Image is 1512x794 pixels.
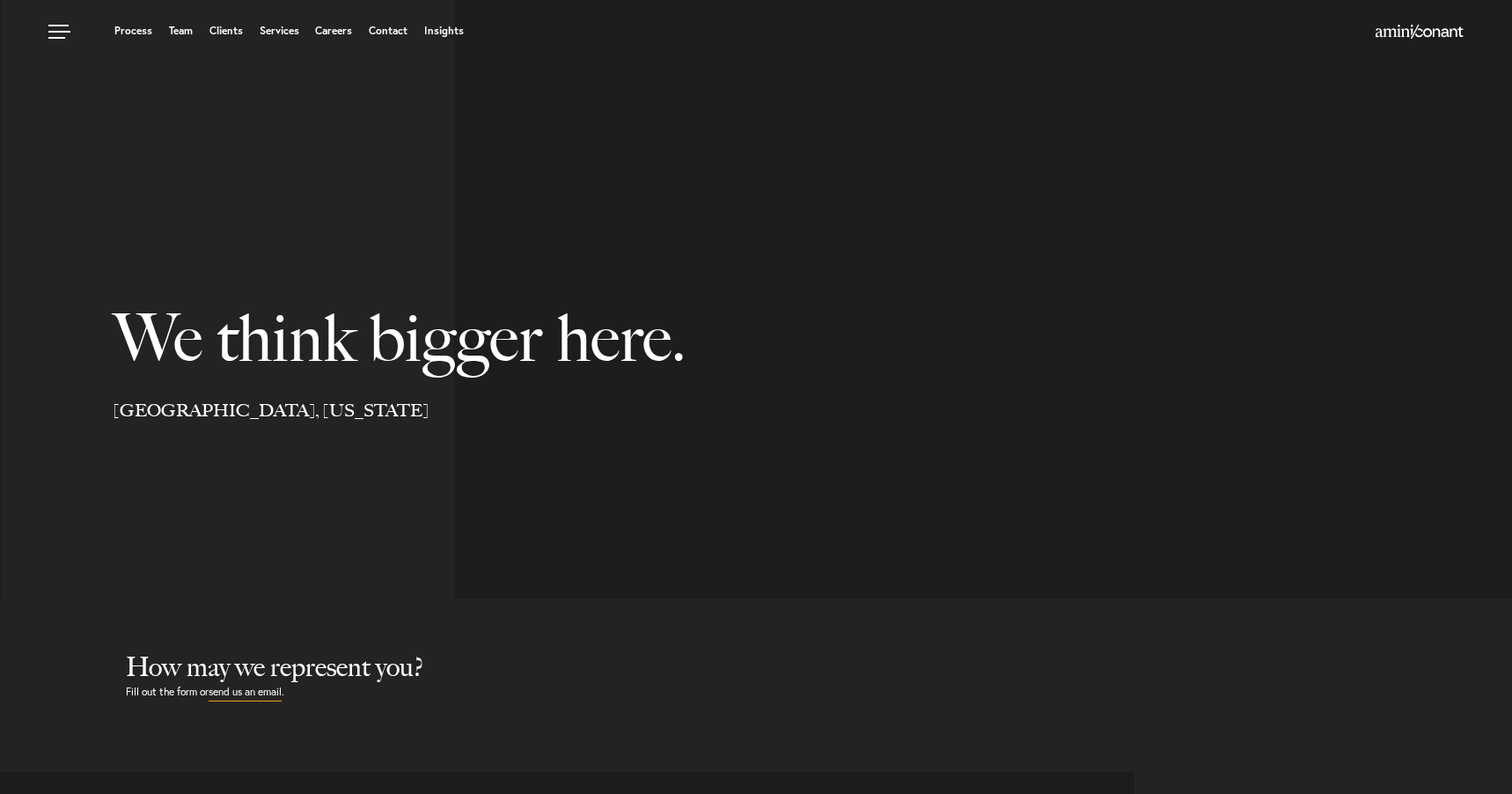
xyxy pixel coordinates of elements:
[369,26,407,36] a: Contact
[260,26,299,36] a: Services
[114,26,152,36] a: Process
[209,26,243,36] a: Clients
[424,26,464,36] a: Insights
[1,400,1135,447] p: [GEOGRAPHIC_DATA], [US_STATE]
[169,26,193,36] a: Team
[209,683,282,702] a: send us an email
[1376,25,1464,39] img: Amini & Conant
[126,683,1512,702] p: Fill out the form or .
[126,651,1512,683] h2: How may we represent you?
[1376,26,1464,40] a: Home
[1,151,1060,400] h1: We think bigger here.
[316,26,353,36] a: Careers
